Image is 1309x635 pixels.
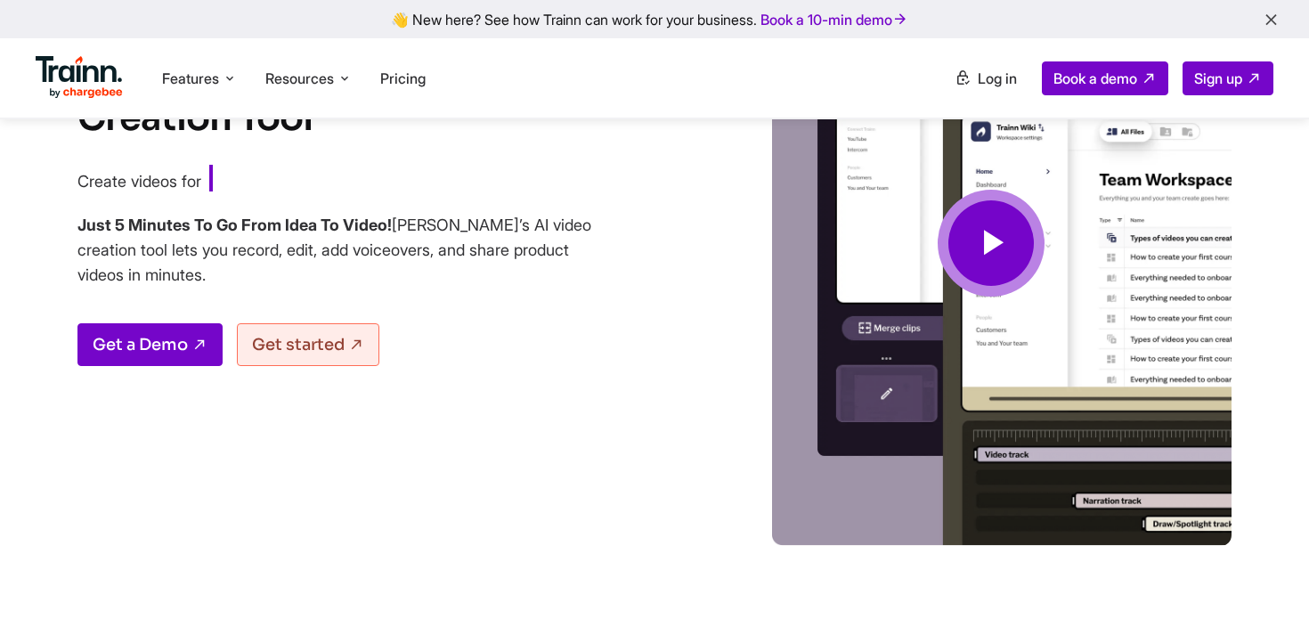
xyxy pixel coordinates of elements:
h4: [PERSON_NAME]’s AI video creation tool lets you record, edit, add voiceovers, and share product v... [77,213,594,288]
a: Log in [944,62,1028,94]
a: Get a Demo [77,323,223,366]
div: 👋 New here? See how Trainn can work for your business. [11,11,1298,28]
a: Get started [237,323,379,366]
span: Resources [265,69,334,88]
a: Book a demo [1042,61,1168,95]
a: Sign up [1183,61,1273,95]
span: Customer Training [209,165,434,195]
span: Sign up [1194,69,1242,87]
iframe: Chat Widget [1220,550,1309,635]
span: Features [162,69,219,88]
img: Trainn Logo [36,56,123,99]
span: Log in [978,69,1017,87]
span: Create videos for [77,172,201,191]
span: Book a demo [1053,69,1137,87]
b: Just 5 Minutes To Go From Idea To Video! [77,216,392,234]
a: Book a 10-min demo [757,7,912,32]
a: Pricing [380,69,426,87]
